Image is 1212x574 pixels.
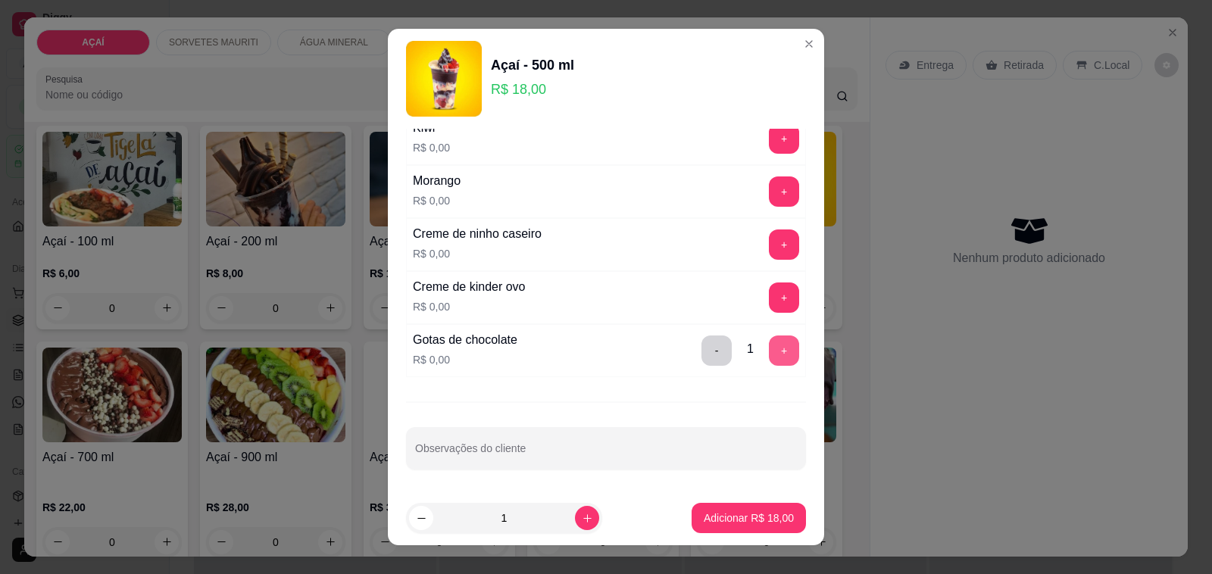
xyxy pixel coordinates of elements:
[413,140,450,155] p: R$ 0,00
[769,282,799,313] button: add
[406,41,482,117] img: product-image
[701,335,732,366] button: delete
[409,506,433,530] button: decrease-product-quantity
[413,299,526,314] p: R$ 0,00
[413,225,542,243] div: Creme de ninho caseiro
[415,447,797,462] input: Observações do cliente
[704,510,794,526] p: Adicionar R$ 18,00
[692,503,806,533] button: Adicionar R$ 18,00
[413,193,461,208] p: R$ 0,00
[769,123,799,154] button: add
[769,335,799,366] button: add
[491,55,574,76] div: Açaí - 500 ml
[747,340,754,358] div: 1
[413,278,526,296] div: Creme de kinder ovo
[769,229,799,260] button: add
[413,246,542,261] p: R$ 0,00
[413,172,461,190] div: Morango
[413,352,517,367] p: R$ 0,00
[413,331,517,349] div: Gotas de chocolate
[797,32,821,56] button: Close
[575,506,599,530] button: increase-product-quantity
[769,176,799,207] button: add
[491,79,574,100] p: R$ 18,00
